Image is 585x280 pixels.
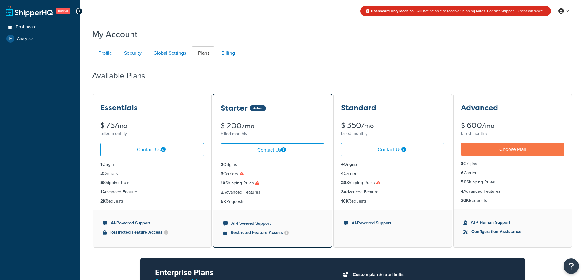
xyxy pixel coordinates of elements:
[100,198,106,204] strong: 2K
[461,170,464,176] strong: 6
[341,129,445,138] div: billed monthly
[341,104,376,112] h3: Standard
[100,143,204,156] a: Contact Us
[463,228,562,235] li: Configuration Assistance
[341,179,346,186] strong: 20
[341,170,344,177] strong: 4
[223,220,322,227] li: AI-Powered Support
[100,189,204,195] li: Advanced Feature
[463,219,562,226] li: AI + Human Support
[155,268,323,277] h2: Enterprise Plans
[92,28,138,40] h1: My Account
[221,104,248,112] h3: Starter
[100,179,103,186] strong: 5
[103,220,201,227] li: AI-Powered Support
[361,121,374,130] small: /mo
[221,130,324,138] div: billed monthly
[371,8,544,14] span: You will not be able to receive Shipping Rates. Contact ShipperHQ for assistance.
[461,197,469,204] strong: 20K
[371,8,410,14] strong: Dashboard Only Mode.
[100,170,204,177] li: Carriers
[461,179,564,186] li: Shipping Rules
[350,270,510,279] li: Custom plan & rate limits
[341,161,344,168] strong: 4
[100,189,102,195] strong: 1
[221,198,226,205] strong: 5K
[221,189,324,196] li: Advanced Features
[461,197,564,204] li: Requests
[115,121,127,130] small: /mo
[221,189,223,195] strong: 2
[221,180,324,187] li: Shipping Rules
[100,198,204,205] li: Requests
[118,46,146,60] a: Security
[461,104,498,112] h3: Advanced
[564,258,579,274] button: Open Resource Center
[221,171,223,177] strong: 3
[221,198,324,205] li: Requests
[100,122,204,129] div: $ 75
[461,122,564,129] div: $ 600
[341,189,445,195] li: Advanced Features
[341,179,445,186] li: Shipping Rules
[341,161,445,168] li: Origins
[221,143,324,156] a: Contact Us
[56,8,70,14] span: Expired!
[341,122,445,129] div: $ 350
[215,46,240,60] a: Billing
[147,46,191,60] a: Global Settings
[250,105,266,111] div: Active
[223,229,322,236] li: Restricted Feature Access
[461,129,564,138] div: billed monthly
[221,161,223,168] strong: 2
[100,179,204,186] li: Shipping Rules
[103,229,201,236] li: Restricted Feature Access
[461,179,466,185] strong: 50
[461,143,564,156] a: Choose Plan
[341,170,445,177] li: Carriers
[341,143,445,156] a: Contact Us
[100,161,102,168] strong: 1
[341,198,445,205] li: Requests
[221,161,324,168] li: Origins
[221,180,225,186] strong: 10
[341,189,344,195] strong: 3
[461,160,463,167] strong: 8
[242,122,254,130] small: /mo
[344,220,442,227] li: AI-Powered Support
[100,161,204,168] li: Origin
[100,104,138,112] h3: Essentials
[92,46,117,60] a: Profile
[482,121,494,130] small: /mo
[341,198,349,204] strong: 10K
[16,25,37,30] span: Dashboard
[221,122,324,130] div: $ 200
[221,171,324,177] li: Carriers
[5,22,75,33] a: Dashboard
[17,36,34,41] span: Analytics
[461,188,463,195] strong: 4
[100,170,103,177] strong: 2
[192,46,214,60] a: Plans
[5,33,75,44] a: Analytics
[92,71,154,80] h2: Available Plans
[100,129,204,138] div: billed monthly
[461,160,564,167] li: Origins
[6,5,53,17] a: ShipperHQ Home
[461,188,564,195] li: Advanced Features
[461,170,564,176] li: Carriers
